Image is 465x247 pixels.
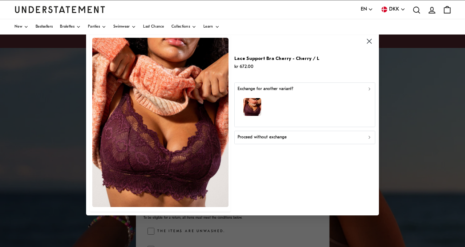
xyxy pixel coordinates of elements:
[238,85,293,92] p: Exchange for another variant?
[234,63,319,70] p: kr 672.00
[234,82,375,127] button: Exchange for another variant?model-name=Baylie|model-size=XL
[380,5,405,13] button: DKK
[88,25,100,29] span: Panties
[234,131,375,144] button: Proceed without exchange
[113,19,136,35] a: Swimwear
[92,38,229,207] img: 472_0750f9f6-f51d-4653-8f1a-74b3e8c5511f.jpg
[143,25,164,29] span: Last Chance
[15,6,105,13] a: Understatement Homepage
[15,19,28,35] a: New
[361,5,367,13] span: EN
[203,19,219,35] a: Learn
[389,5,399,13] span: DKK
[15,25,22,29] span: New
[238,134,287,141] p: Proceed without exchange
[36,25,53,29] span: Bestsellers
[171,25,190,29] span: Collections
[113,25,130,29] span: Swimwear
[234,55,319,62] p: Lace Support Bra Cherry - Cherry / L
[60,25,74,29] span: Bralettes
[361,5,373,13] button: EN
[36,19,53,35] a: Bestsellers
[88,19,106,35] a: Panties
[60,19,81,35] a: Bralettes
[143,19,164,35] a: Last Chance
[171,19,196,35] a: Collections
[243,98,261,116] img: model-name=Baylie|model-size=XL
[203,25,213,29] span: Learn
